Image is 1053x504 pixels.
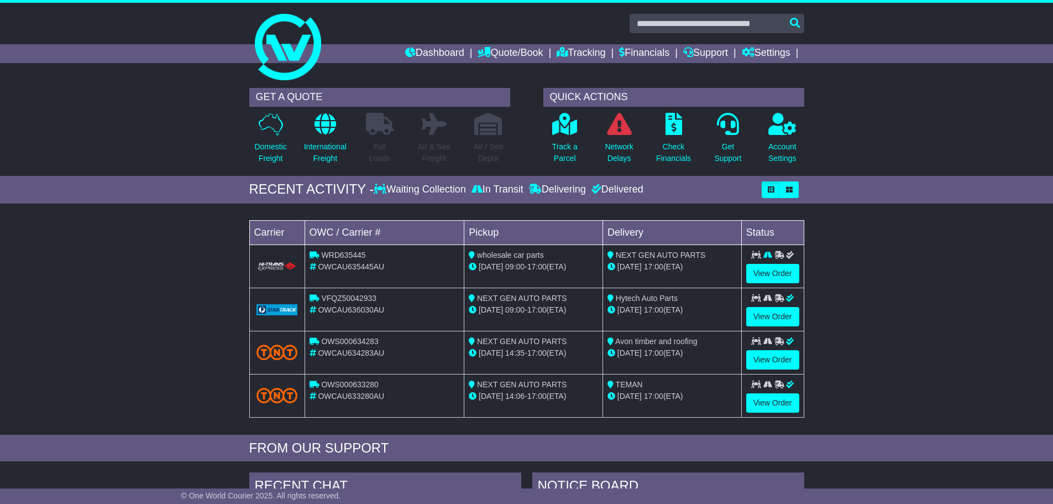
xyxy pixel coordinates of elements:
[374,184,468,196] div: Waiting Collection
[619,44,669,63] a: Financials
[181,491,341,500] span: © One World Courier 2025. All rights reserved.
[589,184,643,196] div: Delivered
[526,184,589,196] div: Delivering
[616,380,643,389] span: TEMAN
[318,305,384,314] span: OWCAU636030AU
[617,262,642,271] span: [DATE]
[714,141,741,164] p: Get Support
[318,349,384,357] span: OWCAU634283AU
[254,112,287,170] a: DomesticFreight
[318,262,384,271] span: OWCAU635445AU
[321,380,379,389] span: OWS000633280
[321,294,376,303] span: VFQZ50042933
[318,392,384,401] span: OWCAU633280AU
[617,392,642,401] span: [DATE]
[557,44,605,63] a: Tracking
[478,44,543,63] a: Quote/Book
[305,220,464,245] td: OWC / Carrier #
[617,349,642,357] span: [DATE]
[607,391,737,402] div: (ETA)
[741,220,804,245] td: Status
[477,294,567,303] span: NEXT GEN AUTO PARTS
[527,392,547,401] span: 17:00
[505,349,525,357] span: 14:35
[249,88,510,107] div: GET A QUOTE
[644,392,663,401] span: 17:00
[742,44,790,63] a: Settings
[256,304,298,315] img: GetCarrierServiceLogo
[527,262,547,271] span: 17:00
[469,261,598,273] div: - (ETA)
[479,392,503,401] span: [DATE]
[469,304,598,316] div: - (ETA)
[249,440,804,456] div: FROM OUR SUPPORT
[505,305,525,314] span: 09:00
[527,349,547,357] span: 17:00
[605,141,633,164] p: Network Delays
[768,141,797,164] p: Account Settings
[469,184,526,196] div: In Transit
[532,472,804,502] div: NOTICE BOARD
[249,181,374,198] div: RECENT ACTIVITY -
[477,337,567,346] span: NEXT GEN AUTO PARTS
[607,347,737,359] div: (ETA)
[254,141,286,164] p: Domestic Freight
[479,349,503,357] span: [DATE]
[607,304,737,316] div: (ETA)
[321,251,365,259] span: WRD635445
[656,141,691,164] p: Check Financials
[303,112,347,170] a: InternationalFreight
[256,388,298,403] img: TNT_Domestic.png
[683,44,728,63] a: Support
[552,141,578,164] p: Track a Parcel
[505,392,525,401] span: 14:06
[366,141,394,164] p: Full Loads
[746,350,799,370] a: View Order
[644,305,663,314] span: 17:00
[479,262,503,271] span: [DATE]
[616,251,705,259] span: NEXT GEN AUTO PARTS
[543,88,804,107] div: QUICK ACTIONS
[746,264,799,283] a: View Order
[615,337,697,346] span: Avon timber and roofing
[256,262,298,272] img: HiTrans.png
[714,112,742,170] a: GetSupport
[249,472,521,502] div: RECENT CHAT
[477,251,544,259] span: wholesale car parts
[527,305,547,314] span: 17:00
[603,220,741,245] td: Delivery
[552,112,578,170] a: Track aParcel
[746,307,799,326] a: View Order
[607,261,737,273] div: (ETA)
[505,262,525,271] span: 09:00
[477,380,567,389] span: NEXT GEN AUTO PARTS
[418,141,450,164] p: Air & Sea Freight
[464,220,603,245] td: Pickup
[469,347,598,359] div: - (ETA)
[604,112,633,170] a: NetworkDelays
[469,391,598,402] div: - (ETA)
[746,393,799,413] a: View Order
[656,112,691,170] a: CheckFinancials
[616,294,678,303] span: Hytech Auto Parts
[644,262,663,271] span: 17:00
[617,305,642,314] span: [DATE]
[768,112,797,170] a: AccountSettings
[249,220,305,245] td: Carrier
[256,345,298,360] img: TNT_Domestic.png
[304,141,347,164] p: International Freight
[405,44,464,63] a: Dashboard
[644,349,663,357] span: 17:00
[474,141,504,164] p: Air / Sea Depot
[479,305,503,314] span: [DATE]
[321,337,379,346] span: OWS000634283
